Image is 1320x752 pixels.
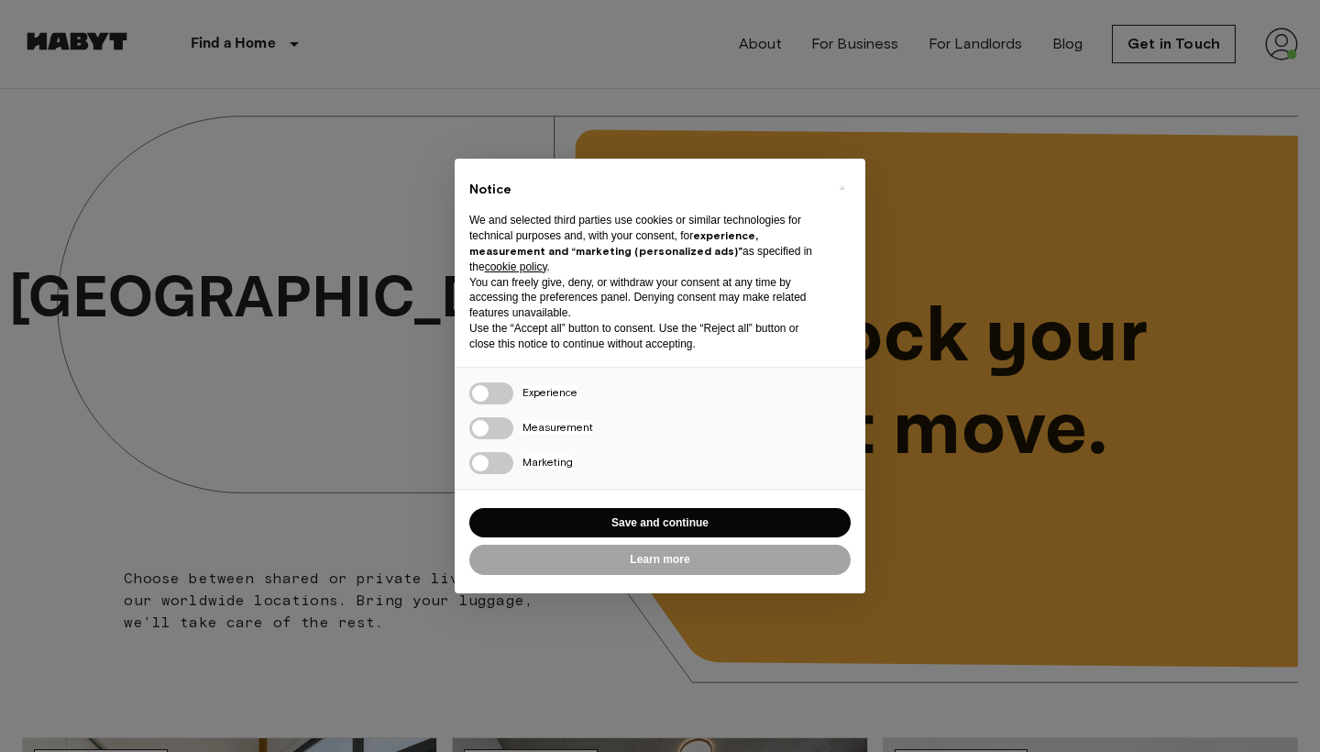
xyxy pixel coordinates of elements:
span: Marketing [522,455,573,469]
button: Close this notice [827,173,856,203]
p: Use the “Accept all” button to consent. Use the “Reject all” button or close this notice to conti... [469,321,821,352]
span: Measurement [522,420,593,434]
span: × [839,177,845,199]
h2: Notice [469,181,821,199]
strong: experience, measurement and “marketing (personalized ads)” [469,228,758,258]
button: Save and continue [469,508,851,538]
button: Learn more [469,545,851,575]
a: cookie policy [485,260,547,273]
p: We and selected third parties use cookies or similar technologies for technical purposes and, wit... [469,213,821,274]
p: You can freely give, deny, or withdraw your consent at any time by accessing the preferences pane... [469,275,821,321]
span: Experience [522,385,577,399]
